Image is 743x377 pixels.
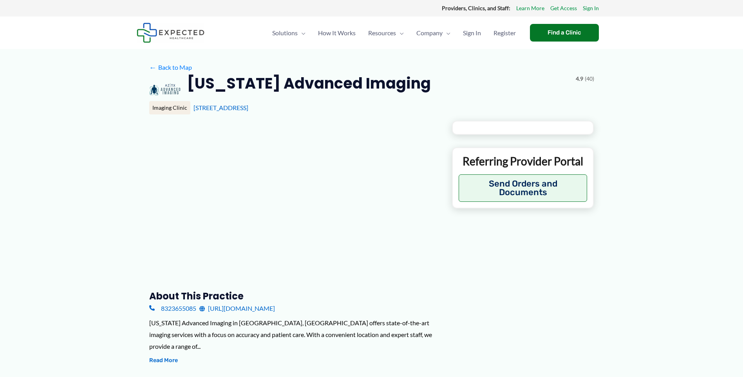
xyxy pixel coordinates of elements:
[410,19,457,47] a: CompanyMenu Toggle
[442,5,510,11] strong: Providers, Clinics, and Staff:
[187,74,431,93] h2: [US_STATE] Advanced Imaging
[298,19,306,47] span: Menu Toggle
[272,19,298,47] span: Solutions
[318,19,356,47] span: How It Works
[149,62,192,73] a: ←Back to Map
[312,19,362,47] a: How It Works
[149,101,190,114] div: Imaging Clinic
[585,74,594,84] span: (40)
[266,19,312,47] a: SolutionsMenu Toggle
[266,19,522,47] nav: Primary Site Navigation
[457,19,487,47] a: Sign In
[149,290,439,302] h3: About this practice
[459,154,588,168] p: Referring Provider Portal
[516,3,544,13] a: Learn More
[149,317,439,352] div: [US_STATE] Advanced Imaging in [GEOGRAPHIC_DATA], [GEOGRAPHIC_DATA] offers state-of-the-art imagi...
[137,23,204,43] img: Expected Healthcare Logo - side, dark font, small
[368,19,396,47] span: Resources
[193,104,248,111] a: [STREET_ADDRESS]
[149,356,178,365] button: Read More
[199,303,275,314] a: [URL][DOMAIN_NAME]
[149,63,157,71] span: ←
[149,303,196,314] a: 8323655085
[463,19,481,47] span: Sign In
[576,74,583,84] span: 4.9
[443,19,450,47] span: Menu Toggle
[550,3,577,13] a: Get Access
[416,19,443,47] span: Company
[487,19,522,47] a: Register
[362,19,410,47] a: ResourcesMenu Toggle
[530,24,599,42] a: Find a Clinic
[459,174,588,202] button: Send Orders and Documents
[494,19,516,47] span: Register
[396,19,404,47] span: Menu Toggle
[583,3,599,13] a: Sign In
